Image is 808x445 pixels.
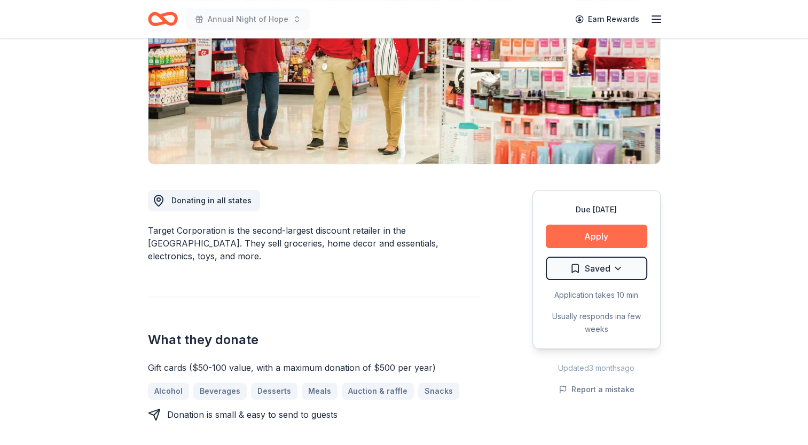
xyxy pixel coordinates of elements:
button: Apply [546,225,647,248]
span: Donating in all states [171,196,252,205]
div: Donation is small & easy to send to guests [167,408,338,421]
a: Meals [302,383,338,400]
button: Saved [546,257,647,280]
a: Desserts [251,383,297,400]
div: Application takes 10 min [546,289,647,301]
a: Alcohol [148,383,189,400]
a: Auction & raffle [342,383,414,400]
div: Updated 3 months ago [532,362,661,375]
div: Usually responds in a few weeks [546,310,647,336]
h2: What they donate [148,331,481,348]
span: Annual Night of Hope [208,13,288,26]
button: Annual Night of Hope [186,9,310,30]
a: Home [148,6,178,31]
div: Target Corporation is the second-largest discount retailer in the [GEOGRAPHIC_DATA]. They sell gr... [148,224,481,263]
button: Report a mistake [559,383,634,396]
a: Beverages [193,383,247,400]
div: Due [DATE] [546,203,647,216]
a: Earn Rewards [569,10,646,29]
span: Saved [585,261,610,275]
a: Snacks [418,383,459,400]
div: Gift cards ($50-100 value, with a maximum donation of $500 per year) [148,361,481,374]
